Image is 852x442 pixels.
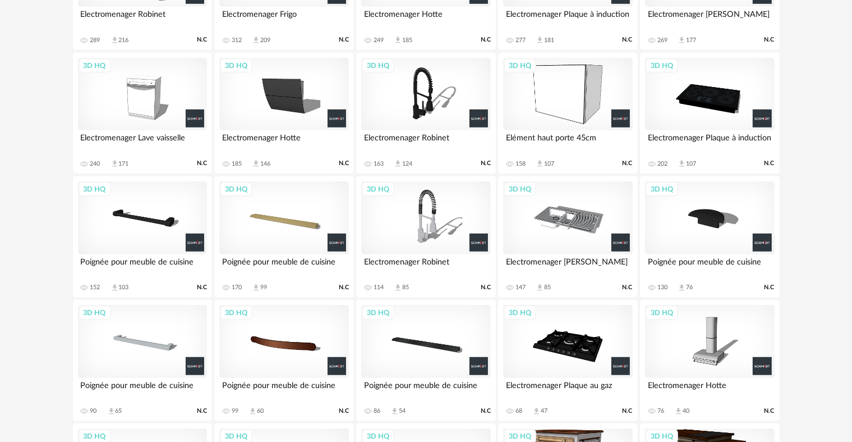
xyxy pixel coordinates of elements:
div: 85 [544,284,551,291]
div: 3D HQ [220,306,252,320]
div: 3D HQ [79,182,111,197]
div: 86 [374,407,380,415]
a: 3D HQ Poignée pour meuble de cuisine 130 Download icon 76 N.C [640,176,779,298]
div: 103 [119,284,129,291]
span: Download icon [678,36,686,44]
span: Download icon [536,160,544,168]
span: N.C [623,160,633,167]
div: 181 [544,37,554,44]
span: Download icon [532,407,541,416]
div: 3D HQ [362,306,394,320]
span: Download icon [110,160,119,168]
span: N.C [765,407,775,415]
div: 3D HQ [362,182,394,197]
div: 90 [90,407,97,415]
div: 76 [657,407,664,415]
a: 3D HQ Electromenager Lave vaisselle 240 Download icon 171 N.C [73,53,212,174]
a: 3D HQ Poignée pour meuble de cuisine 170 Download icon 99 N.C [214,176,353,298]
div: 54 [399,407,406,415]
div: Poignée pour meuble de cuisine [78,254,207,277]
div: 3D HQ [646,58,678,73]
div: 107 [686,160,696,168]
span: N.C [623,407,633,415]
a: 3D HQ Electromenager Robinet 163 Download icon 124 N.C [356,53,495,174]
a: 3D HQ Electromenager [PERSON_NAME] 147 Download icon 85 N.C [498,176,637,298]
div: 3D HQ [646,182,678,197]
div: Electromenager Plaque à induction [645,130,774,153]
div: 170 [232,284,242,291]
a: 3D HQ Electromenager Robinet 114 Download icon 85 N.C [356,176,495,298]
div: 209 [260,37,270,44]
div: Electromenager Robinet [361,130,490,153]
a: 3D HQ Poignée pour meuble de cuisine 86 Download icon 54 N.C [356,300,495,421]
span: Download icon [536,284,544,292]
div: 312 [232,37,242,44]
span: N.C [765,284,775,291]
span: N.C [623,284,633,291]
a: 3D HQ Poignée pour meuble de cuisine 152 Download icon 103 N.C [73,176,212,298]
div: Electromenager Robinet [361,254,490,277]
div: Electromenager Plaque à induction [503,7,632,29]
div: 40 [683,407,689,415]
span: N.C [339,36,349,44]
div: Electromenager Lave vaisselle [78,130,207,153]
div: 99 [260,284,267,291]
div: 163 [374,160,384,168]
span: N.C [623,36,633,44]
span: N.C [765,160,775,167]
span: Download icon [252,160,260,168]
div: 85 [402,284,409,291]
div: 202 [657,160,667,168]
div: 216 [119,37,129,44]
span: N.C [197,160,207,167]
div: Electromenager Hotte [219,130,348,153]
div: Electromenager Plaque au gaz [503,378,632,400]
div: 3D HQ [504,306,536,320]
a: 3D HQ Elément haut porte 45cm 158 Download icon 107 N.C [498,53,637,174]
div: 60 [257,407,264,415]
div: 3D HQ [646,306,678,320]
div: 107 [544,160,554,168]
div: Poignée pour meuble de cuisine [78,378,207,400]
div: 269 [657,37,667,44]
div: 147 [515,284,526,291]
span: N.C [481,160,491,167]
div: 124 [402,160,412,168]
div: Electromenager Hotte [361,7,490,29]
div: 289 [90,37,100,44]
a: 3D HQ Poignée pour meuble de cuisine 90 Download icon 65 N.C [73,300,212,421]
span: Download icon [110,36,119,44]
div: 76 [686,284,693,291]
div: 3D HQ [79,58,111,73]
div: Electromenager [PERSON_NAME] [503,254,632,277]
div: 99 [232,407,238,415]
div: 249 [374,37,384,44]
div: 158 [515,160,526,168]
div: 277 [515,37,526,44]
div: 68 [515,407,522,415]
span: N.C [197,407,207,415]
div: Electromenager [PERSON_NAME] [645,7,774,29]
span: Download icon [107,407,116,416]
a: 3D HQ Electromenager Plaque à induction 202 Download icon 107 N.C [640,53,779,174]
div: 177 [686,37,696,44]
span: Download icon [390,407,399,416]
div: 3D HQ [362,58,394,73]
div: 3D HQ [504,58,536,73]
span: Download icon [394,36,402,44]
div: Poignée pour meuble de cuisine [219,378,348,400]
span: Download icon [394,284,402,292]
span: N.C [765,36,775,44]
div: 146 [260,160,270,168]
div: Poignée pour meuble de cuisine [219,254,348,277]
span: Download icon [252,36,260,44]
div: Electromenager Robinet [78,7,207,29]
span: Download icon [252,284,260,292]
div: 171 [119,160,129,168]
div: 185 [402,37,412,44]
div: 3D HQ [220,58,252,73]
span: Download icon [536,36,544,44]
span: N.C [339,160,349,167]
span: Download icon [674,407,683,416]
div: Electromenager Hotte [645,378,774,400]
